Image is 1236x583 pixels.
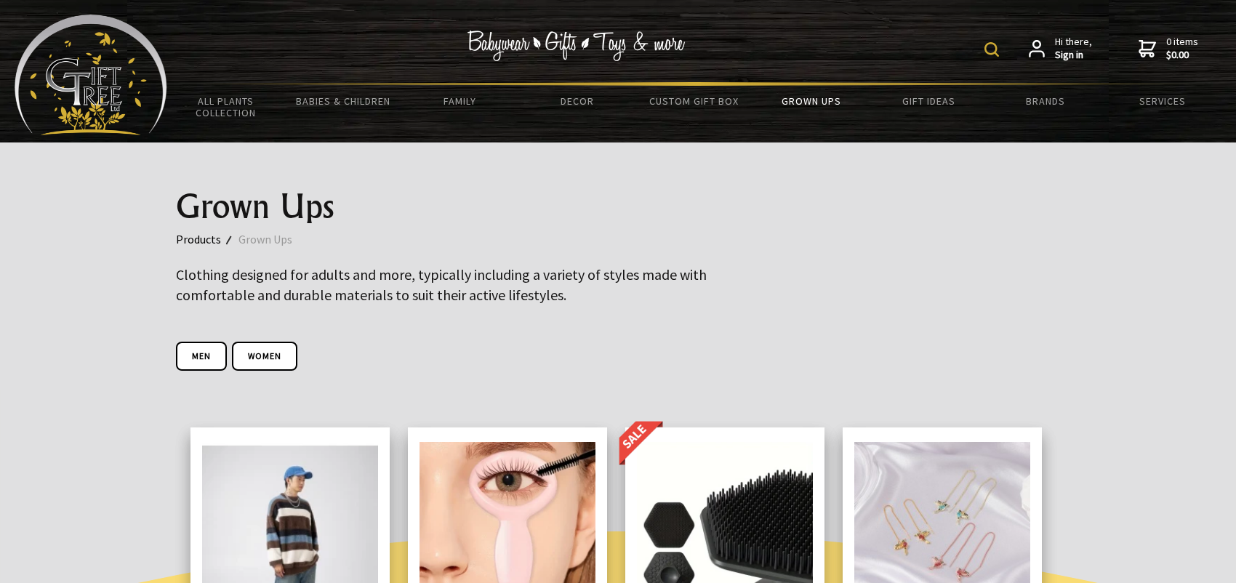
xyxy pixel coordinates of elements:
a: Custom Gift Box [635,86,753,116]
a: Brands [987,86,1104,116]
h1: Grown Ups [176,189,1060,224]
a: Hi there,Sign in [1029,36,1092,61]
a: Grown Ups [238,230,310,249]
strong: Sign in [1055,49,1092,62]
strong: $0.00 [1166,49,1198,62]
a: Grown Ups [753,86,870,116]
a: 0 items$0.00 [1139,36,1198,61]
img: Babywear - Gifts - Toys & more [467,31,685,61]
a: Gift Ideas [870,86,987,116]
a: Products [176,230,238,249]
span: Hi there, [1055,36,1092,61]
a: Women [232,342,297,371]
a: Family [401,86,518,116]
img: product search [984,42,999,57]
img: OnSale [618,421,669,469]
a: All Plants Collection [167,86,284,128]
span: 0 items [1166,35,1198,61]
a: Decor [518,86,635,116]
img: Babyware - Gifts - Toys and more... [15,15,167,135]
big: Clothing designed for adults and more, typically including a variety of styles made with comforta... [176,265,707,304]
a: Babies & Children [284,86,401,116]
a: Men [176,342,227,371]
a: Services [1104,86,1221,116]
